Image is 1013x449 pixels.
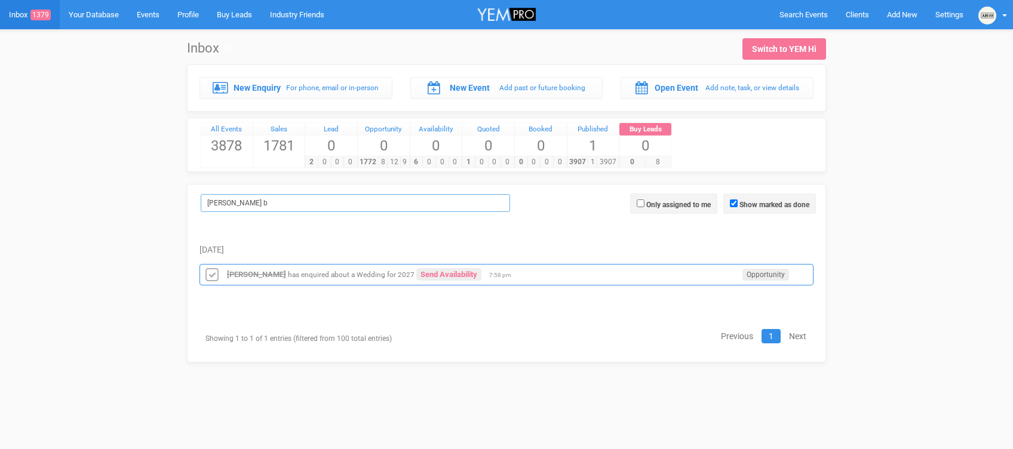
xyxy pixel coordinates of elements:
small: Add note, task, or view details [705,84,799,92]
span: 1 [588,156,597,168]
span: 0 [527,156,541,168]
span: 0 [435,156,449,168]
span: 6 [410,156,423,168]
span: 0 [358,136,410,156]
a: Buy Leads [619,123,671,136]
span: 0 [619,136,671,156]
span: 7:58 pm [489,271,519,279]
span: 8 [645,156,671,168]
span: 8 [379,156,388,168]
span: 1379 [30,10,51,20]
small: For phone, email or in-person [286,84,379,92]
label: Show marked as done [739,199,809,210]
span: 0 [540,156,554,168]
span: 1 [567,136,619,156]
span: 0 [449,156,462,168]
img: open-uri20231025-2-1afxnye [978,7,996,24]
span: 0 [515,136,567,156]
span: 1781 [253,136,305,156]
label: Open Event [655,82,698,94]
span: 0 [318,156,331,168]
a: All Events [201,123,253,136]
span: 12 [387,156,401,168]
span: 2 [305,156,318,168]
div: Switch to YEM Hi [752,43,816,55]
span: Clients [846,10,869,19]
a: Opportunity [358,123,410,136]
small: has enquired about a Wedding for 2027 [288,270,415,279]
span: 0 [619,156,645,168]
a: New Enquiry For phone, email or in-person [199,77,392,99]
span: 0 [305,136,357,156]
a: 1 [762,329,781,343]
small: Add past or future booking [499,84,585,92]
span: 0 [488,156,502,168]
span: Add New [887,10,917,19]
h5: [DATE] [199,245,814,254]
span: 3907 [567,156,589,168]
span: 1772 [357,156,379,168]
span: 0 [331,156,345,168]
label: Only assigned to me [646,199,711,210]
a: Availability [410,123,462,136]
a: Booked [515,123,567,136]
span: 0 [343,156,357,168]
a: Lead [305,123,357,136]
label: New Enquiry [234,82,281,94]
a: Next [782,329,814,343]
span: Search Events [779,10,828,19]
span: Opportunity [742,269,789,281]
a: Send Availability [416,268,481,281]
label: New Event [450,82,490,94]
div: Showing 1 to 1 of 1 entries (filtered from 100 total entries) [199,328,392,350]
input: Search Inbox [201,194,510,212]
span: 0 [501,156,514,168]
span: 0 [410,136,462,156]
a: Published [567,123,619,136]
span: 0 [553,156,567,168]
span: 3907 [597,156,619,168]
a: Sales [253,123,305,136]
span: 9 [400,156,410,168]
a: Open Event Add note, task, or view details [621,77,814,99]
span: 1 [462,156,475,168]
a: Previous [714,329,760,343]
a: Switch to YEM Hi [742,38,826,60]
a: New Event Add past or future booking [410,77,603,99]
span: 0 [514,156,528,168]
span: 0 [475,156,489,168]
span: 3878 [201,136,253,156]
a: [PERSON_NAME] [227,270,286,279]
a: Quoted [462,123,514,136]
h1: Inbox [187,41,233,56]
span: 0 [462,136,514,156]
span: 0 [422,156,436,168]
